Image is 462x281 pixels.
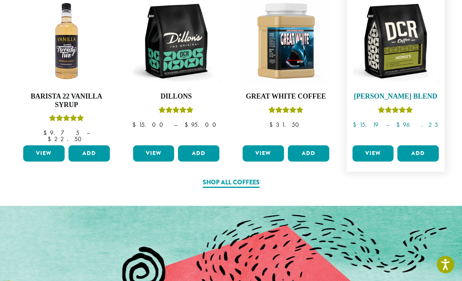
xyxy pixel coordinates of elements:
h4: Dillons [131,92,222,101]
a: Shop All Coffees [203,178,260,188]
h4: [PERSON_NAME] Blend [351,92,441,101]
div: Rated 4.67 out of 5 [378,106,413,117]
span: $ [43,129,50,137]
div: Rated 5.00 out of 5 [269,106,303,117]
button: Add [68,145,110,162]
span: $ [132,121,139,129]
a: View [352,145,394,162]
span: $ [185,121,191,129]
span: – [174,121,177,129]
a: View [243,145,284,162]
bdi: 96.25 [396,121,438,129]
div: Rated 5.00 out of 5 [159,106,193,117]
span: – [386,121,389,129]
bdi: 95.00 [185,121,220,129]
span: $ [353,121,359,129]
h4: Barista 22 Vanilla Syrup [21,92,112,109]
bdi: 15.19 [353,121,378,129]
h4: Great White Coffee [241,92,331,101]
a: View [133,145,175,162]
bdi: 15.00 [132,121,167,129]
span: $ [48,135,54,143]
bdi: 22.50 [48,135,85,143]
bdi: 9.75 [43,129,79,137]
span: $ [396,121,403,129]
span: $ [269,121,276,129]
button: Add [288,145,329,162]
button: Add [178,145,219,162]
span: – [87,129,90,137]
button: Add [397,145,439,162]
a: View [23,145,65,162]
div: Rated 5.00 out of 5 [49,114,84,125]
bdi: 31.50 [269,121,303,129]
